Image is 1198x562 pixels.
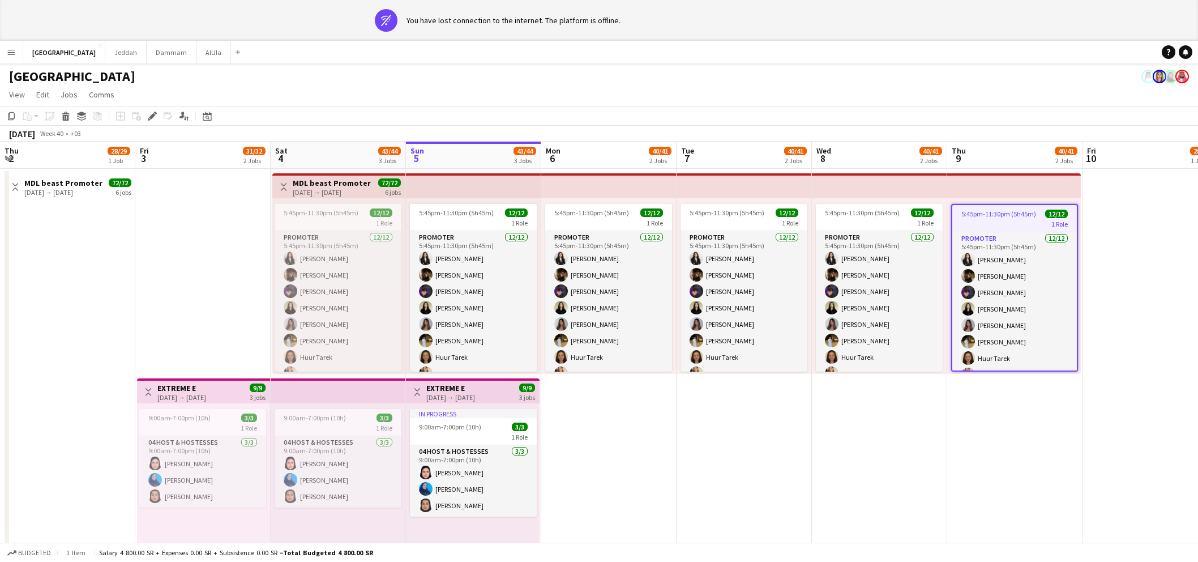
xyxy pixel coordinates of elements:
[284,208,358,217] span: 5:45pm-11:30pm (5h45m)
[545,204,672,372] app-job-card: 5:45pm-11:30pm (5h45m)12/121 RolePromoter12/125:45pm-11:30pm (5h45m)[PERSON_NAME][PERSON_NAME][PE...
[410,409,537,517] app-job-card: In progress9:00am-7:00pm (10h)3/31 Role04 Host & Hostesses3/39:00am-7:00pm (10h)[PERSON_NAME][PER...
[1141,70,1155,83] app-user-avatar: Assaf Alassaf
[782,219,798,227] span: 1 Role
[9,68,135,85] h1: [GEOGRAPHIC_DATA]
[1087,146,1096,156] span: Fri
[1051,220,1068,228] span: 1 Role
[70,129,81,138] div: +03
[950,152,966,165] span: 9
[275,204,401,372] div: 5:45pm-11:30pm (5h45m)12/121 RolePromoter12/125:45pm-11:30pm (5h45m)[PERSON_NAME][PERSON_NAME][PE...
[426,393,475,402] div: [DATE] → [DATE]
[816,146,831,156] span: Wed
[6,547,53,559] button: Budgeted
[426,383,475,393] h3: EXTREME E
[545,231,672,450] app-card-role: Promoter12/125:45pm-11:30pm (5h45m)[PERSON_NAME][PERSON_NAME][PERSON_NAME][PERSON_NAME][PERSON_NA...
[370,208,392,217] span: 12/12
[511,433,528,441] span: 1 Role
[378,147,401,155] span: 43/44
[419,208,494,217] span: 5:45pm-11:30pm (5h45m)
[410,409,537,418] div: In progress
[376,414,392,422] span: 3/3
[920,156,942,165] div: 2 Jobs
[241,414,257,422] span: 3/3
[284,414,346,422] span: 9:00am-7:00pm (10h)
[243,147,266,155] span: 31/32
[825,208,900,217] span: 5:45pm-11:30pm (5h45m)
[1045,210,1068,218] span: 12/12
[109,178,131,187] span: 72/72
[410,445,537,517] app-card-role: 04 Host & Hostesses3/39:00am-7:00pm (10h)[PERSON_NAME][PERSON_NAME][PERSON_NAME]
[275,436,401,508] app-card-role: 04 Host & Hostesses3/39:00am-7:00pm (10h)[PERSON_NAME][PERSON_NAME][PERSON_NAME]
[273,152,288,165] span: 4
[681,231,807,450] app-card-role: Promoter12/125:45pm-11:30pm (5h45m)[PERSON_NAME][PERSON_NAME][PERSON_NAME][PERSON_NAME][PERSON_NA...
[410,204,537,372] app-job-card: 5:45pm-11:30pm (5h45m)12/121 RolePromoter12/125:45pm-11:30pm (5h45m)[PERSON_NAME][PERSON_NAME][PE...
[961,210,1036,218] span: 5:45pm-11:30pm (5h45m)
[84,87,119,102] a: Comms
[647,219,663,227] span: 1 Role
[514,156,536,165] div: 3 Jobs
[690,208,764,217] span: 5:45pm-11:30pm (5h45m)
[649,156,671,165] div: 2 Jobs
[283,548,373,557] span: Total Budgeted 4 800.00 SR
[816,231,943,450] app-card-role: Promoter12/125:45pm-11:30pm (5h45m)[PERSON_NAME][PERSON_NAME][PERSON_NAME][PERSON_NAME][PERSON_NA...
[243,156,265,165] div: 2 Jobs
[952,232,1077,452] app-card-role: Promoter12/125:45pm-11:30pm (5h45m)[PERSON_NAME][PERSON_NAME][PERSON_NAME][PERSON_NAME][PERSON_NA...
[554,208,629,217] span: 5:45pm-11:30pm (5h45m)
[62,548,89,557] span: 1 item
[56,87,82,102] a: Jobs
[951,204,1078,372] app-job-card: 5:45pm-11:30pm (5h45m)12/121 RolePromoter12/125:45pm-11:30pm (5h45m)[PERSON_NAME][PERSON_NAME][PE...
[115,187,131,197] div: 6 jobs
[519,392,535,402] div: 3 jobs
[157,393,206,402] div: [DATE] → [DATE]
[1153,70,1166,83] app-user-avatar: Amani Jawad
[511,219,528,227] span: 1 Role
[784,147,807,155] span: 40/41
[679,152,694,165] span: 7
[419,423,481,431] span: 9:00am-7:00pm (10h)
[1085,152,1096,165] span: 10
[108,156,130,165] div: 1 Job
[514,147,536,155] span: 43/44
[917,219,934,227] span: 1 Role
[649,147,671,155] span: 40/41
[5,146,19,156] span: Thu
[293,188,371,197] div: [DATE] → [DATE]
[139,409,266,508] app-job-card: 9:00am-7:00pm (10h)3/31 Role04 Host & Hostesses3/39:00am-7:00pm (10h)[PERSON_NAME][PERSON_NAME][P...
[952,146,966,156] span: Thu
[32,87,54,102] a: Edit
[36,90,49,100] span: Edit
[3,152,19,165] span: 2
[681,146,694,156] span: Tue
[681,204,807,372] app-job-card: 5:45pm-11:30pm (5h45m)12/121 RolePromoter12/125:45pm-11:30pm (5h45m)[PERSON_NAME][PERSON_NAME][PE...
[37,129,66,138] span: Week 40
[105,41,147,63] button: Jeddah
[785,156,806,165] div: 2 Jobs
[911,208,934,217] span: 12/12
[250,384,266,392] span: 9/9
[409,152,424,165] span: 5
[640,208,663,217] span: 12/12
[5,87,29,102] a: View
[505,208,528,217] span: 12/12
[1175,70,1189,83] app-user-avatar: Mohammed Almohaser
[148,414,211,422] span: 9:00am-7:00pm (10h)
[776,208,798,217] span: 12/12
[816,204,943,372] app-job-card: 5:45pm-11:30pm (5h45m)12/121 RolePromoter12/125:45pm-11:30pm (5h45m)[PERSON_NAME][PERSON_NAME][PE...
[275,409,401,508] app-job-card: 9:00am-7:00pm (10h)3/31 Role04 Host & Hostesses3/39:00am-7:00pm (10h)[PERSON_NAME][PERSON_NAME][P...
[241,424,257,432] span: 1 Role
[376,424,392,432] span: 1 Role
[376,219,392,227] span: 1 Role
[139,436,266,508] app-card-role: 04 Host & Hostesses3/39:00am-7:00pm (10h)[PERSON_NAME][PERSON_NAME][PERSON_NAME]
[140,146,149,156] span: Fri
[24,178,102,188] h3: MDL beast Promoter
[378,178,401,187] span: 72/72
[1055,147,1077,155] span: 40/41
[407,15,621,25] div: You have lost connection to the internet. The platform is offline.
[9,128,35,139] div: [DATE]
